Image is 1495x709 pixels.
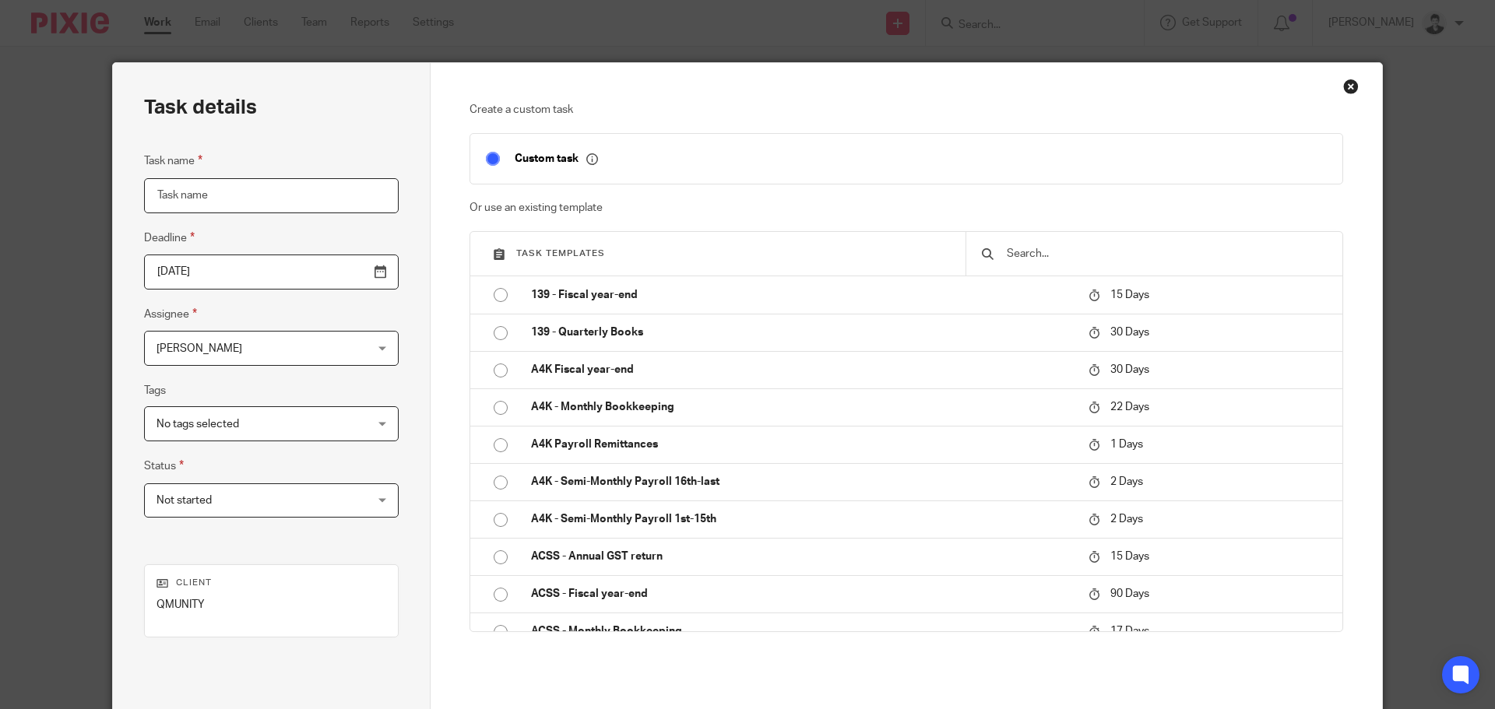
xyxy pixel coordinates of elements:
[531,549,1073,564] p: ACSS - Annual GST return
[1110,476,1143,487] span: 2 Days
[531,399,1073,415] p: A4K - Monthly Bookkeeping
[144,383,166,398] label: Tags
[1110,402,1149,412] span: 22 Days
[1005,245,1327,262] input: Search...
[531,586,1073,602] p: ACSS - Fiscal year-end
[531,437,1073,452] p: A4K Payroll Remittances
[1110,364,1149,375] span: 30 Days
[157,419,239,430] span: No tags selected
[516,249,605,258] span: Task templates
[1110,588,1149,599] span: 90 Days
[1110,327,1149,338] span: 30 Days
[1110,439,1143,450] span: 1 Days
[157,577,386,589] p: Client
[157,495,212,506] span: Not started
[1343,79,1359,94] div: Close this dialog window
[1110,514,1143,525] span: 2 Days
[144,94,257,121] h2: Task details
[470,102,1344,118] p: Create a custom task
[1110,626,1149,637] span: 17 Days
[531,623,1073,639] p: ACSS - Monthly Bookkeeping
[1110,551,1149,562] span: 15 Days
[144,457,184,475] label: Status
[144,229,195,247] label: Deadline
[144,305,197,323] label: Assignee
[157,597,386,612] p: QMUNITY
[144,254,399,290] input: Pick a date
[157,343,242,354] span: [PERSON_NAME]
[515,152,598,166] p: Custom task
[531,362,1073,377] p: A4K Fiscal year-end
[144,152,202,170] label: Task name
[531,511,1073,527] p: A4K - Semi-Monthly Payroll 1st-15th
[531,287,1073,303] p: 139 - Fiscal year-end
[531,474,1073,490] p: A4K - Semi-Monthly Payroll 16th-last
[470,200,1344,216] p: Or use an existing template
[144,178,399,213] input: Task name
[531,325,1073,340] p: 139 - Quarterly Books
[1110,290,1149,300] span: 15 Days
